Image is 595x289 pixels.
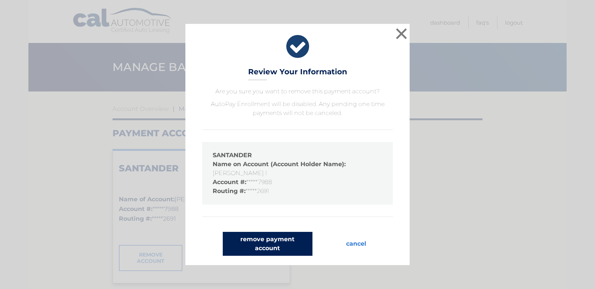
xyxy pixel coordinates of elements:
[202,87,393,96] p: Are you sure you want to remove this payment account?
[213,152,252,159] strong: SANTANDER
[213,160,382,178] li: [PERSON_NAME] l
[213,161,346,168] strong: Name on Account (Account Holder Name):
[223,232,312,256] button: remove payment account
[213,178,246,186] strong: Account #:
[213,187,246,195] strong: Routing #:
[248,67,347,80] h3: Review Your Information
[340,232,372,256] button: cancel
[202,100,393,118] p: AutoPay Enrollment will be disabled. Any pending one time payments will not be canceled.
[394,26,409,41] button: ×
